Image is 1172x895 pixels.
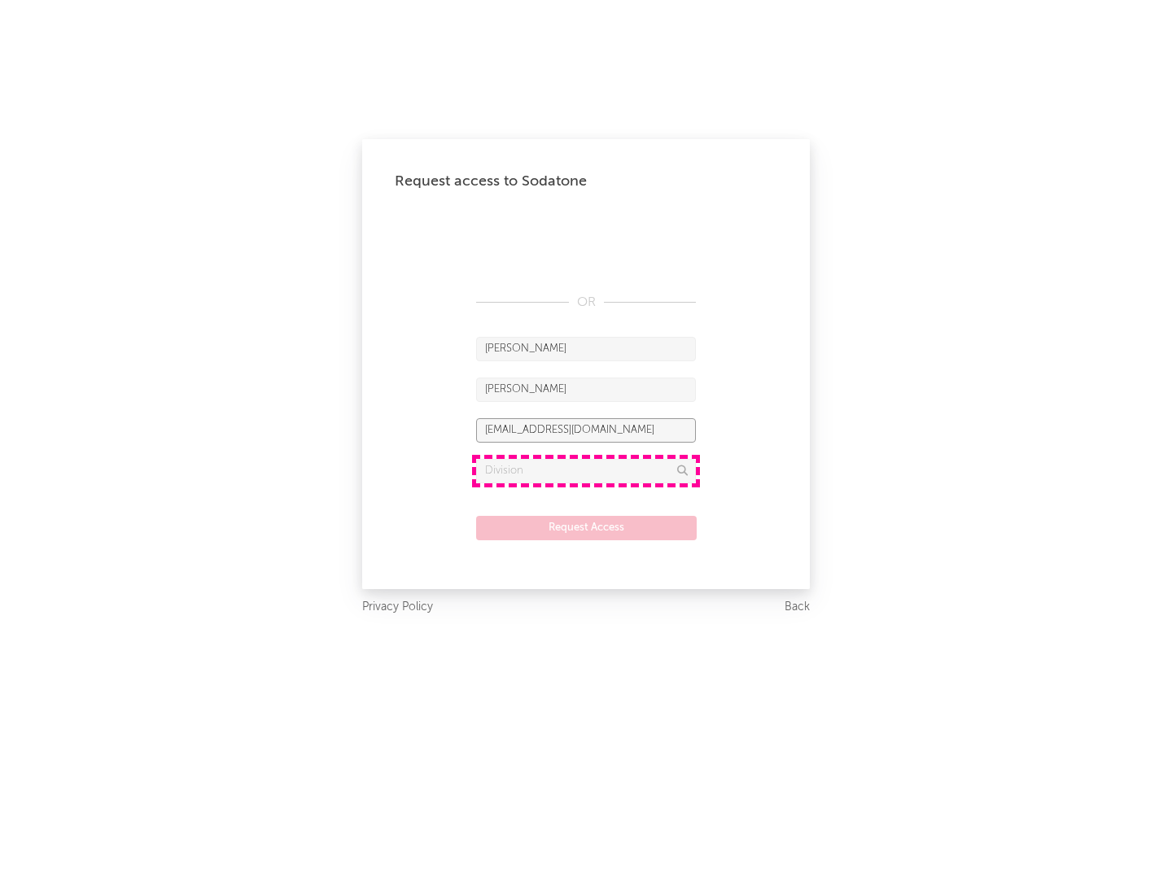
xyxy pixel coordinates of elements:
[476,418,696,443] input: Email
[476,459,696,483] input: Division
[395,172,777,191] div: Request access to Sodatone
[476,293,696,312] div: OR
[785,597,810,618] a: Back
[476,337,696,361] input: First Name
[362,597,433,618] a: Privacy Policy
[476,378,696,402] input: Last Name
[476,516,697,540] button: Request Access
